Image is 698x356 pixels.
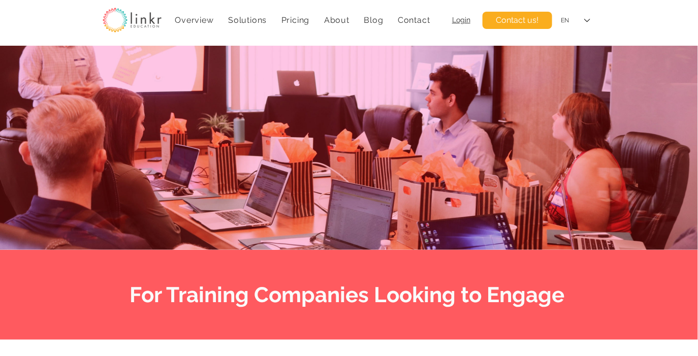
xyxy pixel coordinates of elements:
a: Contact us! [483,12,552,29]
div: About [319,10,355,30]
span: For Training Companies Looking to Engage [130,282,565,307]
span: About [324,15,350,25]
a: Pricing [276,10,315,30]
a: Overview [170,10,219,30]
div: EN [561,16,569,25]
img: linkr_logo_transparentbg.png [103,8,162,33]
div: Solutions [223,10,272,30]
a: Contact [393,10,435,30]
div: Language Selector: English [554,9,597,32]
nav: Site [170,10,435,30]
a: Blog [359,10,389,30]
span: Pricing [281,15,310,25]
span: Solutions [228,15,267,25]
span: Overview [175,15,213,25]
span: Contact [398,15,430,25]
span: Contact us! [496,15,539,26]
span: Blog [364,15,383,25]
a: Login [452,16,470,24]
